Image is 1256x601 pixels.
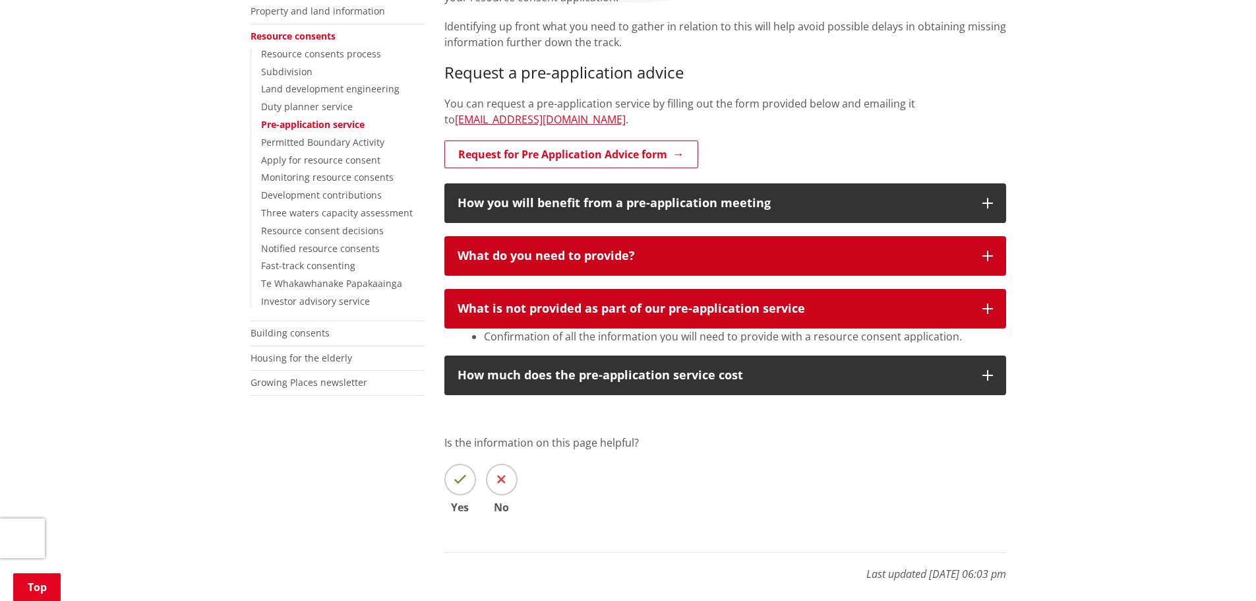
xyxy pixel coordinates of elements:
a: Apply for resource consent [261,154,380,166]
div: How much does the pre-application service cost [458,369,969,382]
a: Housing for the elderly [251,352,352,364]
a: Development contributions [261,189,382,201]
h3: Request a pre-application advice [444,63,1006,82]
p: Identifying up front what you need to gather in relation to this will help avoid possible delays ... [444,18,1006,50]
p: You can request a pre-application service by filling out the form provided below and emailing it ... [444,96,1006,127]
a: Top [13,573,61,601]
iframe: Messenger Launcher [1195,546,1243,593]
p: Last updated [DATE] 06:03 pm [444,552,1006,582]
a: Request for Pre Application Advice form [444,141,698,168]
a: Investor advisory service [261,295,370,307]
a: Three waters capacity assessment [261,206,413,219]
button: What do you need to provide? [444,236,1006,276]
a: Resource consents process [261,47,381,60]
a: Te Whakawhanake Papakaainga [261,277,402,290]
a: [EMAIL_ADDRESS][DOMAIN_NAME] [455,112,626,127]
button: What is not provided as part of our pre-application service [444,289,1006,329]
div: What is not provided as part of our pre-application service [458,302,969,315]
a: Permitted Boundary Activity [261,136,384,148]
a: Property and land information [251,5,385,17]
button: How you will benefit from a pre-application meeting [444,183,1006,223]
div: What do you need to provide? [458,249,969,263]
a: Pre-application service [261,118,365,131]
a: Resource consents [251,30,336,42]
a: Building consents [251,327,330,339]
span: No [486,502,518,513]
a: Fast-track consenting [261,259,355,272]
span: Yes [444,502,476,513]
h3: How you will benefit from a pre-application meeting [458,197,969,210]
a: Resource consent decisions [261,224,384,237]
a: Subdivision [261,65,313,78]
a: Notified resource consents [261,242,380,255]
a: Monitoring resource consents [261,171,394,183]
a: Duty planner service [261,100,353,113]
li: Confirmation of all the information you will need to provide with a resource consent application. [484,329,993,344]
a: Land development engineering [261,82,400,95]
p: Is the information on this page helpful? [444,435,1006,451]
button: How much does the pre-application service cost [444,356,1006,395]
a: Growing Places newsletter [251,376,367,389]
